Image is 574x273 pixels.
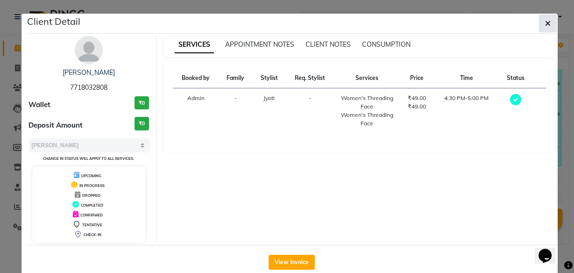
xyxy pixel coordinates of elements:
[340,94,394,111] div: Women's Threading Face
[28,120,83,131] span: Deposit Amount
[252,68,285,88] th: Stylist
[82,223,102,227] span: TENTATIVE
[63,68,115,77] a: [PERSON_NAME]
[405,102,429,111] div: ₹49.00
[84,232,101,237] span: CHECK-IN
[340,111,394,128] div: Women's Threading Face
[263,94,275,101] span: Jyoti
[405,94,429,102] div: ₹49.00
[269,255,315,270] button: View Invoice
[82,193,100,198] span: DROPPED
[286,88,334,134] td: -
[499,68,532,88] th: Status
[173,88,219,134] td: Admin
[286,68,334,88] th: Req. Stylist
[43,156,134,161] small: Change in status will apply to all services.
[80,213,103,217] span: CONFIRMED
[334,68,400,88] th: Services
[75,36,103,64] img: avatar
[225,40,294,49] span: APPOINTMENT NOTES
[79,183,105,188] span: IN PROGRESS
[81,173,101,178] span: UPCOMING
[27,14,80,29] h5: Client Detail
[81,203,103,208] span: COMPLETED
[135,96,149,110] h3: ₹0
[135,117,149,130] h3: ₹0
[173,68,219,88] th: Booked by
[305,40,351,49] span: CLIENT NOTES
[219,68,252,88] th: Family
[175,36,214,53] span: SERVICES
[434,88,499,134] td: 4:30 PM-5:00 PM
[400,68,434,88] th: Price
[219,88,252,134] td: -
[434,68,499,88] th: Time
[70,83,107,92] span: 7718032808
[28,100,50,110] span: Wallet
[362,40,411,49] span: CONSUMPTION
[535,236,565,264] iframe: chat widget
